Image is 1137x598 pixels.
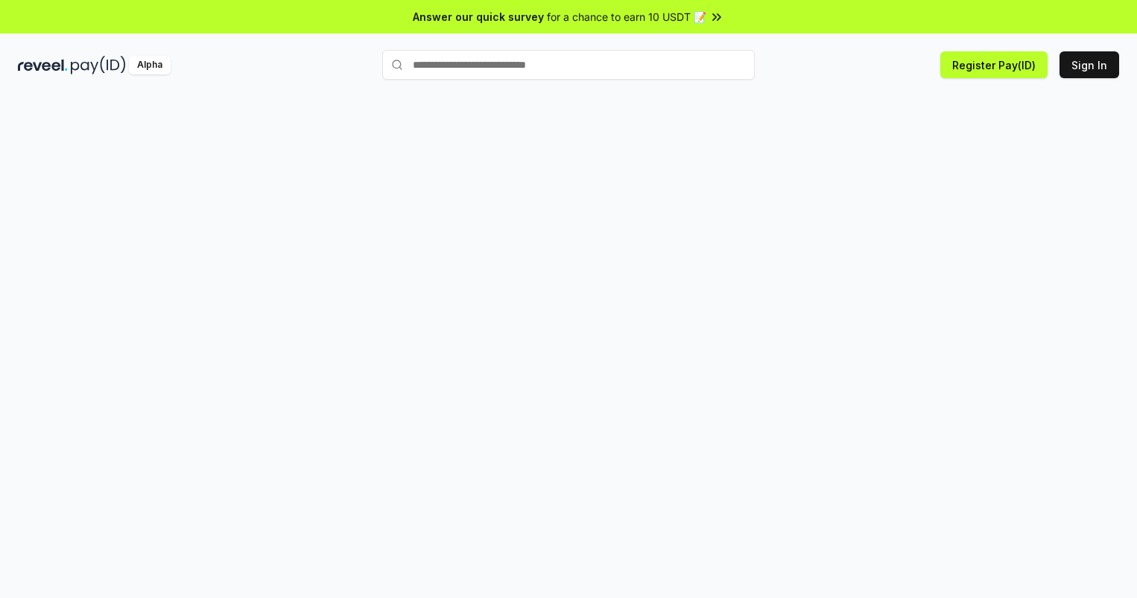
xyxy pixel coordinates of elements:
[1060,51,1119,78] button: Sign In
[71,56,126,74] img: pay_id
[940,51,1048,78] button: Register Pay(ID)
[413,9,544,25] span: Answer our quick survey
[129,56,171,74] div: Alpha
[547,9,706,25] span: for a chance to earn 10 USDT 📝
[18,56,68,74] img: reveel_dark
